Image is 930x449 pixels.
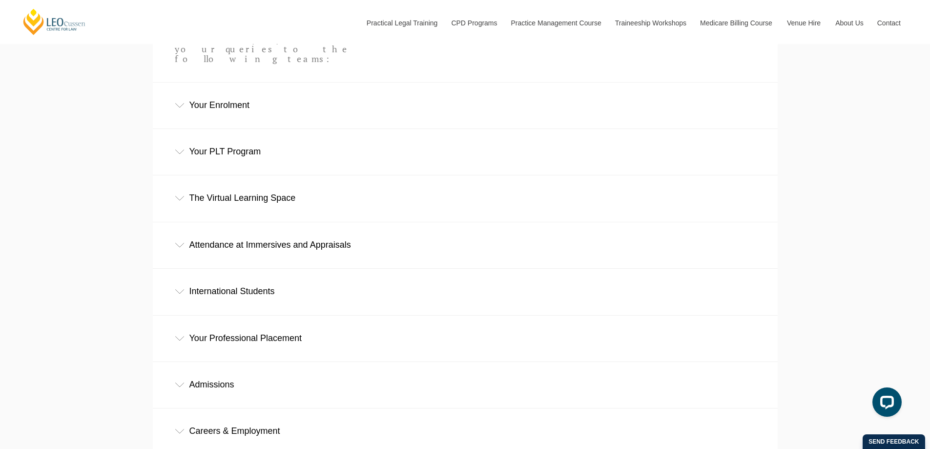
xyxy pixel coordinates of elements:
[828,2,870,44] a: About Us
[153,175,778,221] div: The Virtual Learning Space
[22,8,87,36] a: [PERSON_NAME] Centre for Law
[153,269,778,314] div: International Students
[153,222,778,268] div: Attendance at Immersives and Appraisals
[693,2,780,44] a: Medicare Billing Course
[608,2,693,44] a: Traineeship Workshops
[780,2,828,44] a: Venue Hire
[153,362,778,407] div: Admissions
[359,2,444,44] a: Practical Legal Training
[153,316,778,361] div: Your Professional Placement
[504,2,608,44] a: Practice Management Course
[175,16,408,64] p: To enable us to assist you promptly and effectively, you can direct your queries to the following...
[865,384,906,425] iframe: LiveChat chat widget
[153,129,778,174] div: Your PLT Program
[153,83,778,128] div: Your Enrolment
[870,2,908,44] a: Contact
[444,2,503,44] a: CPD Programs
